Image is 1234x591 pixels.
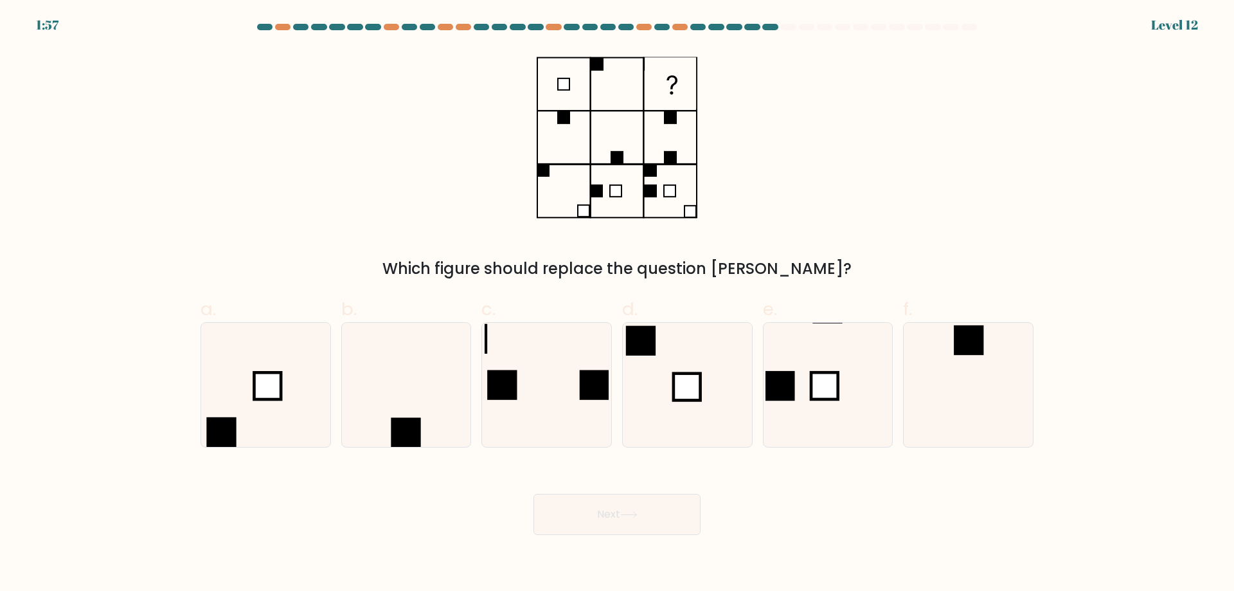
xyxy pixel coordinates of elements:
[533,494,701,535] button: Next
[1151,15,1198,35] div: Level 12
[903,296,912,322] span: f.
[201,296,216,322] span: a.
[341,296,357,322] span: b.
[622,296,638,322] span: d.
[481,296,496,322] span: c.
[208,257,1026,280] div: Which figure should replace the question [PERSON_NAME]?
[763,296,777,322] span: e.
[36,15,58,35] div: 1:57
